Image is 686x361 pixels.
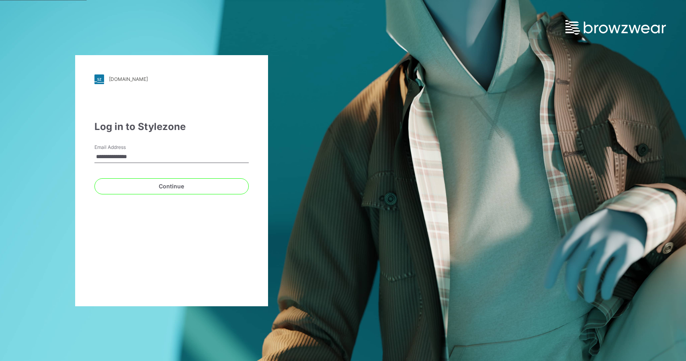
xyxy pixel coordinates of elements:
img: browzwear-logo.e42bd6dac1945053ebaf764b6aa21510.svg [565,20,666,35]
div: Log in to Stylezone [94,120,249,134]
img: stylezone-logo.562084cfcfab977791bfbf7441f1a819.svg [94,74,104,84]
label: Email Address [94,144,151,151]
div: [DOMAIN_NAME] [109,76,148,82]
a: [DOMAIN_NAME] [94,74,249,84]
button: Continue [94,178,249,194]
